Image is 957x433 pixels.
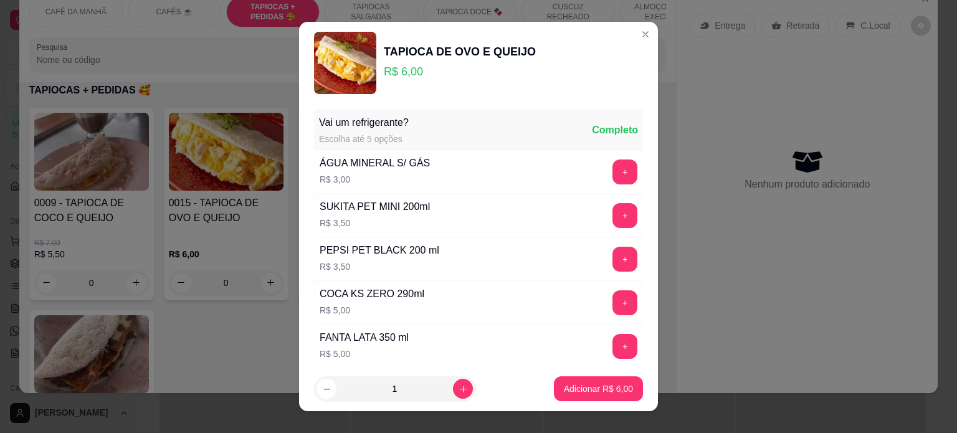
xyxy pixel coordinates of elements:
[636,24,655,44] button: Close
[592,123,638,138] div: Completo
[319,115,409,130] div: Vai um refrigerante?
[612,334,637,359] button: add
[320,173,430,186] p: R$ 3,00
[612,290,637,315] button: add
[612,247,637,272] button: add
[317,379,336,399] button: decrease-product-quantity
[320,287,424,302] div: COCA KS ZERO 290ml
[612,203,637,228] button: add
[319,133,409,145] div: Escolha até 5 opções
[320,304,424,316] p: R$ 5,00
[453,379,473,399] button: increase-product-quantity
[320,260,439,273] p: R$ 3,50
[384,63,536,80] p: R$ 6,00
[320,348,409,360] p: R$ 5,00
[554,376,643,401] button: Adicionar R$ 6,00
[320,217,430,229] p: R$ 3,50
[320,330,409,345] div: FANTA LATA 350 ml
[320,199,430,214] div: SUKITA PET MINI 200ml
[320,156,430,171] div: ÁGUA MINERAL S/ GÁS
[320,243,439,258] div: PEPSI PET BLACK 200 ml
[564,383,633,395] p: Adicionar R$ 6,00
[384,43,536,60] div: TAPIOCA DE OVO E QUEIJO
[314,32,376,94] img: product-image
[612,159,637,184] button: add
